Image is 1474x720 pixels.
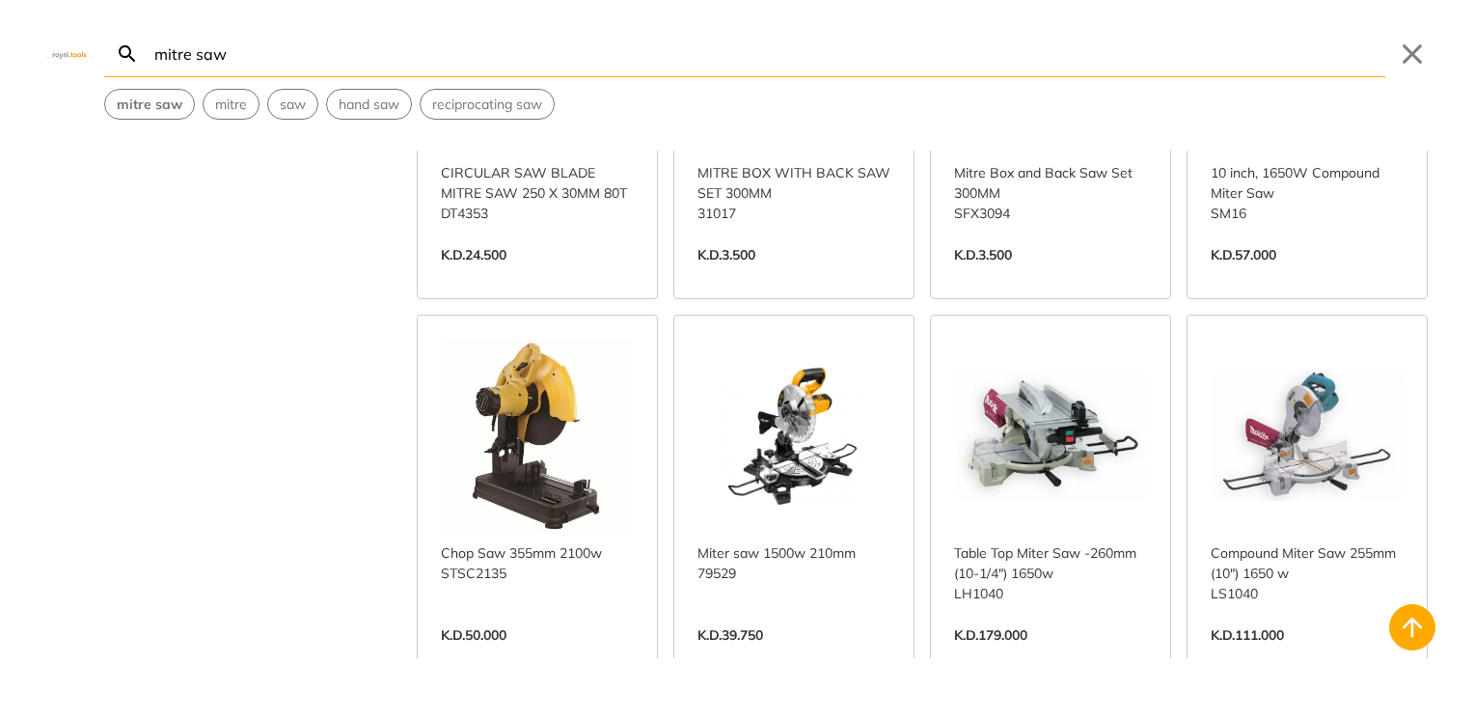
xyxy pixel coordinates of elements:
button: Close [1397,39,1428,69]
img: Close [46,49,93,58]
span: mitre [215,95,247,115]
span: hand saw [339,95,399,115]
button: Select suggestion: mitre saw [105,90,194,119]
div: Suggestion: mitre [203,89,259,120]
div: Suggestion: saw [267,89,318,120]
span: saw [280,95,306,115]
span: reciprocating saw [432,95,542,115]
div: Suggestion: mitre saw [104,89,195,120]
div: Suggestion: hand saw [326,89,412,120]
strong: mitre saw [117,96,182,113]
svg: Back to top [1397,612,1428,643]
input: Search… [150,31,1385,76]
button: Back to top [1389,604,1435,651]
button: Select suggestion: hand saw [327,90,411,119]
button: Select suggestion: reciprocating saw [421,90,554,119]
button: Select suggestion: saw [268,90,317,119]
button: Select suggestion: mitre [204,90,259,119]
svg: Search [116,42,139,66]
div: Suggestion: reciprocating saw [420,89,555,120]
